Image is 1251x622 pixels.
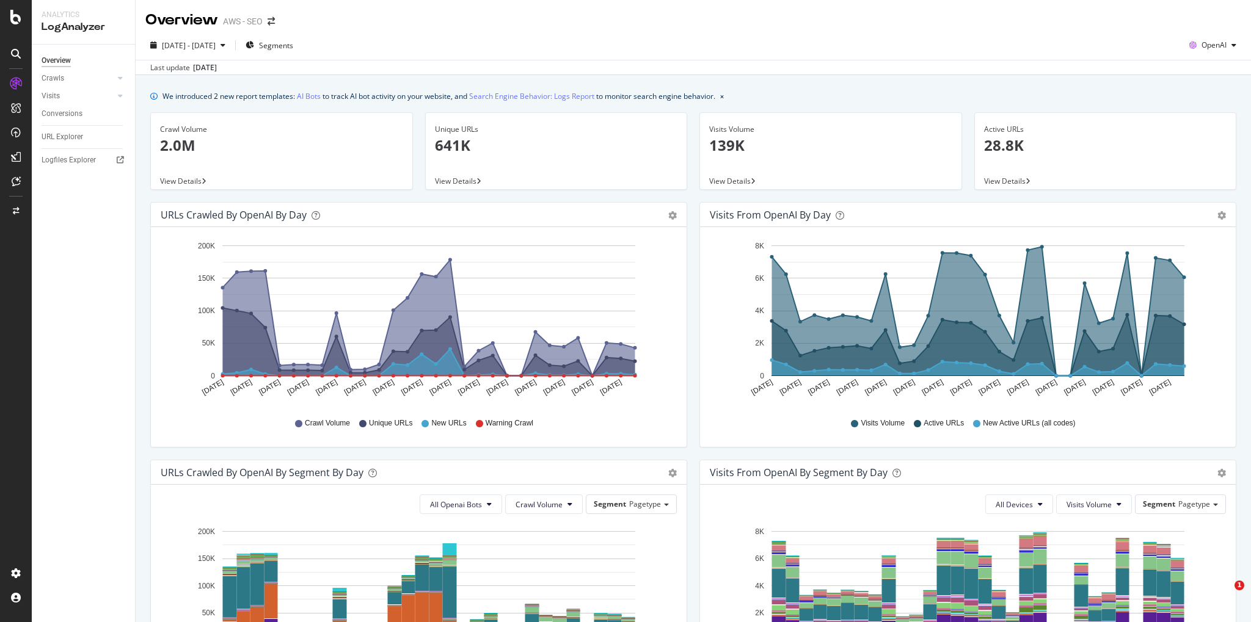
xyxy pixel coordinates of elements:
text: 150K [198,554,215,563]
p: 2.0M [160,135,403,156]
div: gear [668,469,677,477]
a: Search Engine Behavior: Logs Report [469,90,594,103]
div: AWS - SEO [223,15,263,27]
text: [DATE] [200,378,225,397]
text: 4K [755,582,764,590]
text: [DATE] [1148,378,1172,397]
text: 50K [202,609,215,617]
text: [DATE] [1005,378,1030,397]
span: Segment [1143,499,1175,509]
div: Visits Volume [709,124,952,135]
div: Logfiles Explorer [42,154,96,167]
div: info banner [150,90,1236,103]
text: [DATE] [571,378,595,397]
text: 6K [755,274,764,283]
text: 100K [198,306,215,315]
text: [DATE] [257,378,282,397]
span: Pagetype [1178,499,1210,509]
span: 1 [1235,580,1244,590]
span: Visits Volume [861,418,905,429]
p: 28.8K [984,135,1227,156]
button: All Openai Bots [420,494,502,514]
span: Crawl Volume [305,418,350,429]
text: 8K [755,527,764,536]
p: 139K [709,135,952,156]
text: [DATE] [892,378,916,397]
div: [DATE] [193,62,217,73]
span: New URLs [431,418,466,429]
span: Segments [259,40,293,51]
span: View Details [984,176,1026,186]
div: LogAnalyzer [42,20,125,34]
span: All Openai Bots [430,499,482,510]
text: 0 [211,372,215,380]
a: Conversions [42,107,126,120]
div: Conversions [42,107,82,120]
div: gear [1217,211,1226,220]
a: AI Bots [297,90,321,103]
div: Last update [150,62,217,73]
text: 8K [755,242,764,250]
text: [DATE] [399,378,424,397]
span: New Active URLs (all codes) [983,418,1075,429]
a: Overview [42,54,126,67]
span: Active URLs [924,418,964,429]
div: Visits from OpenAI By Segment By Day [710,466,888,479]
text: [DATE] [750,378,774,397]
a: Logfiles Explorer [42,154,126,167]
text: [DATE] [343,378,367,397]
span: All Devices [996,499,1033,510]
div: Visits [42,90,60,103]
div: URL Explorer [42,131,83,143]
button: OpenAI [1184,35,1241,55]
svg: A chart. [710,237,1226,407]
text: [DATE] [1034,378,1059,397]
div: Active URLs [984,124,1227,135]
span: Segment [594,499,626,509]
text: 4K [755,306,764,315]
div: arrow-right-arrow-left [268,17,275,26]
div: We introduced 2 new report templates: to track AI bot activity on your website, and to monitor se... [162,90,715,103]
span: Warning Crawl [486,418,533,429]
a: URL Explorer [42,131,126,143]
text: 150K [198,274,215,283]
div: Visits from OpenAI by day [710,209,831,221]
span: View Details [435,176,476,186]
iframe: Intercom live chat [1209,580,1239,610]
text: [DATE] [315,378,339,397]
div: Overview [42,54,71,67]
text: [DATE] [542,378,566,397]
span: [DATE] - [DATE] [162,40,216,51]
p: 641K [435,135,678,156]
text: 100K [198,582,215,590]
text: [DATE] [229,378,253,397]
text: 50K [202,339,215,348]
div: Overview [145,10,218,31]
button: Visits Volume [1056,494,1132,514]
text: [DATE] [778,378,803,397]
span: View Details [709,176,751,186]
text: [DATE] [949,378,973,397]
div: Crawl Volume [160,124,403,135]
svg: A chart. [161,237,677,407]
text: [DATE] [1091,378,1115,397]
span: Pagetype [629,499,661,509]
span: Unique URLs [369,418,412,429]
text: [DATE] [835,378,859,397]
text: [DATE] [1120,378,1144,397]
button: Segments [241,35,298,55]
text: [DATE] [456,378,481,397]
button: [DATE] - [DATE] [145,35,230,55]
text: [DATE] [286,378,310,397]
div: gear [1217,469,1226,477]
a: Visits [42,90,114,103]
text: [DATE] [599,378,623,397]
text: 6K [755,554,764,563]
text: [DATE] [864,378,888,397]
button: All Devices [985,494,1053,514]
span: View Details [160,176,202,186]
text: 0 [760,372,764,380]
div: Crawls [42,72,64,85]
div: Unique URLs [435,124,678,135]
